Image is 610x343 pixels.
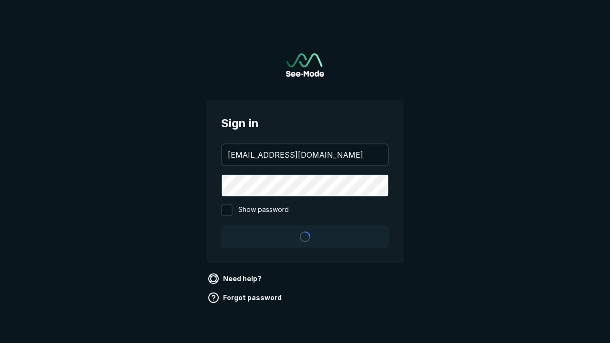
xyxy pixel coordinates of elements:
a: Go to sign in [286,53,324,77]
span: Show password [238,204,289,216]
a: Need help? [206,271,265,286]
span: Sign in [221,115,389,132]
a: Forgot password [206,290,285,305]
input: your@email.com [222,144,388,165]
img: See-Mode Logo [286,53,324,77]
